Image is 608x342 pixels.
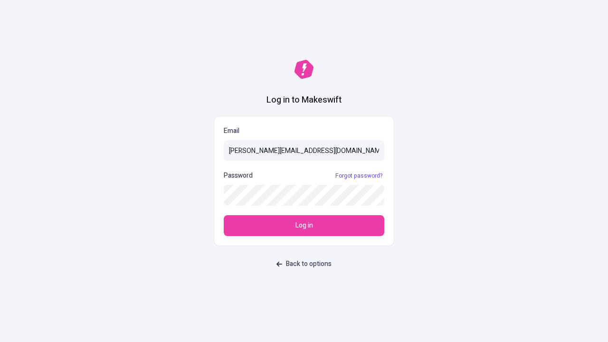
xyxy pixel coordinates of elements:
[266,94,342,106] h1: Log in to Makeswift
[224,126,384,136] p: Email
[224,140,384,161] input: Email
[333,172,384,180] a: Forgot password?
[286,259,332,269] span: Back to options
[224,215,384,236] button: Log in
[295,220,313,231] span: Log in
[271,256,337,273] button: Back to options
[224,171,253,181] p: Password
